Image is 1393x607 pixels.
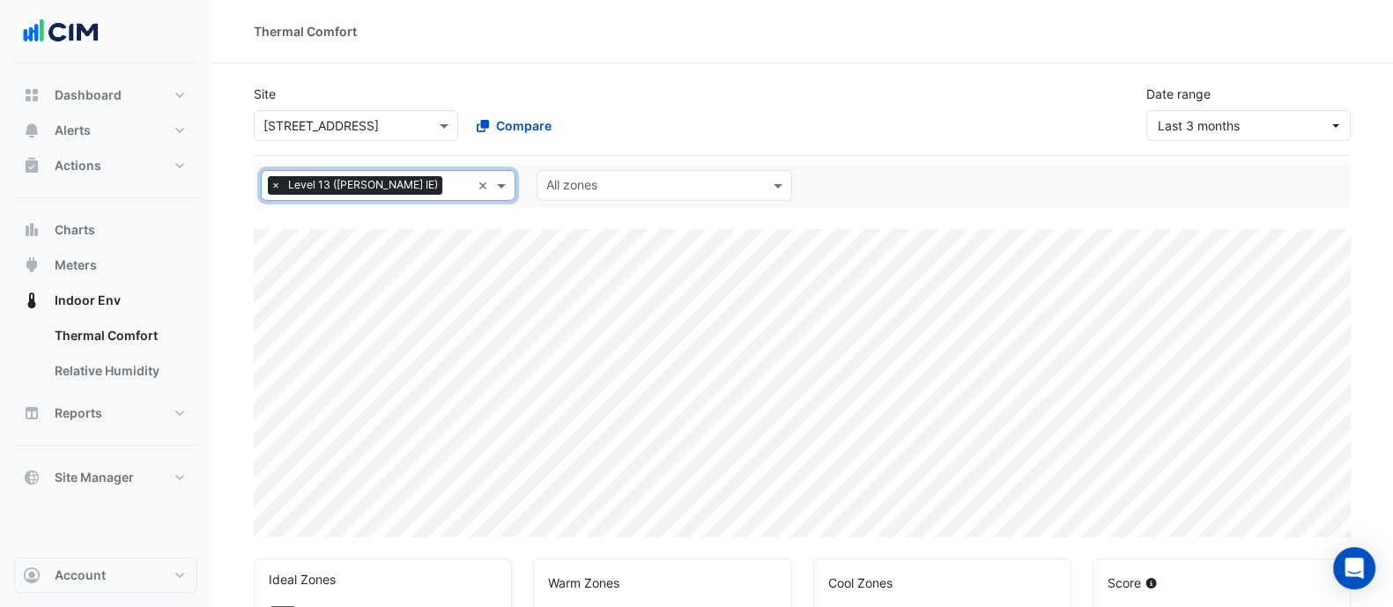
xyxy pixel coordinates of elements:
[23,256,41,274] app-icon: Meters
[55,469,134,486] span: Site Manager
[21,14,100,49] img: Company Logo
[465,110,563,141] button: Compare
[1158,118,1240,133] span: 01 May 25 - 31 Jul 25
[496,116,552,135] span: Compare
[828,574,1056,592] div: Cool Zones
[1146,85,1211,103] label: Date range
[268,176,284,194] span: ×
[14,148,197,183] button: Actions
[55,404,102,422] span: Reports
[23,292,41,309] app-icon: Indoor Env
[14,396,197,431] button: Reports
[14,558,197,593] button: Account
[14,318,197,396] div: Indoor Env
[14,248,197,283] button: Meters
[23,157,41,174] app-icon: Actions
[55,157,101,174] span: Actions
[1333,547,1375,589] div: Open Intercom Messenger
[55,122,91,139] span: Alerts
[41,318,197,353] a: Thermal Comfort
[478,176,493,195] span: Clear
[254,22,357,41] div: Thermal Comfort
[55,86,122,104] span: Dashboard
[23,86,41,104] app-icon: Dashboard
[284,176,442,194] span: Level 13 ([PERSON_NAME] IE)
[23,469,41,486] app-icon: Site Manager
[1146,110,1351,141] button: Last 3 months
[41,353,197,389] a: Relative Humidity
[55,256,97,274] span: Meters
[23,404,41,422] app-icon: Reports
[23,221,41,239] app-icon: Charts
[254,85,276,103] label: Site
[23,122,41,139] app-icon: Alerts
[544,175,597,198] div: All zones
[548,574,776,592] div: Warm Zones
[55,221,95,239] span: Charts
[14,113,197,148] button: Alerts
[14,212,197,248] button: Charts
[55,292,121,309] span: Indoor Env
[55,566,106,584] span: Account
[14,460,197,495] button: Site Manager
[269,570,497,588] div: Ideal Zones
[14,78,197,113] button: Dashboard
[14,283,197,318] button: Indoor Env
[1108,574,1336,592] div: Score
